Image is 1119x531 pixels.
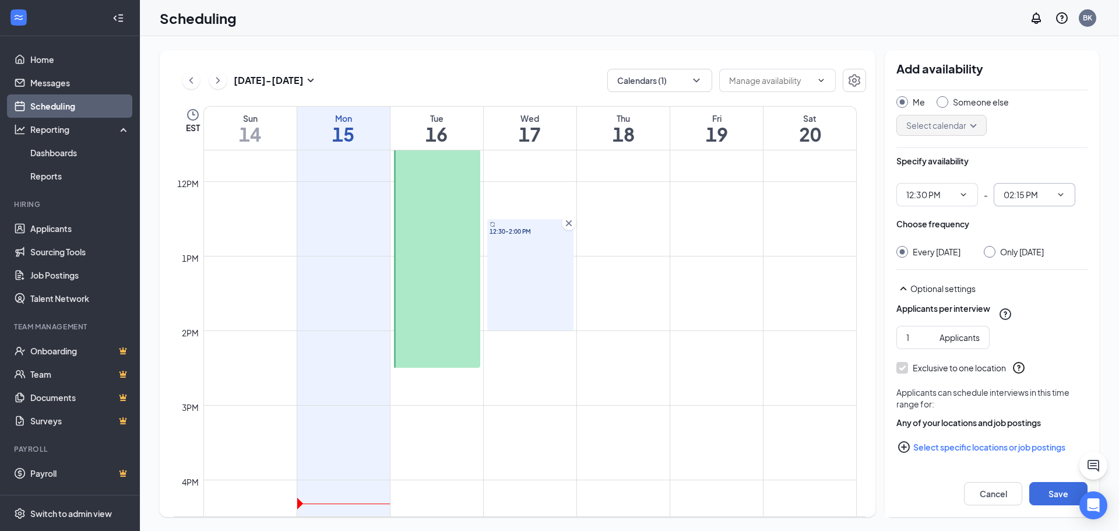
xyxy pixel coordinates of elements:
svg: Analysis [14,124,26,135]
a: Sourcing Tools [30,240,130,263]
h1: 15 [297,124,390,144]
h1: 14 [204,124,297,144]
a: September 18, 2025 [577,107,670,150]
button: Cancel [964,482,1022,505]
a: DocumentsCrown [30,386,130,409]
svg: Sync [490,221,495,227]
h3: [DATE] - [DATE] [234,74,304,87]
button: Settings [843,69,866,92]
input: Manage availability [729,74,812,87]
div: 3pm [180,401,201,414]
button: Save [1029,482,1088,505]
div: Wed [484,112,576,124]
div: Every [DATE] [913,246,960,258]
div: Optional settings [896,282,1088,296]
a: TeamCrown [30,363,130,386]
div: Team Management [14,322,128,332]
svg: WorkstreamLogo [13,12,24,23]
svg: Notifications [1029,11,1043,25]
svg: ChevronDown [691,75,702,86]
a: OnboardingCrown [30,339,130,363]
div: Me [913,96,925,108]
div: Exclusive to one location [913,362,1006,374]
button: Calendars (1)ChevronDown [607,69,712,92]
svg: QuestionInfo [1055,11,1069,25]
a: September 17, 2025 [484,107,576,150]
div: Applicants can schedule interviews in this time range for: [896,386,1088,410]
div: Only [DATE] [1000,246,1044,258]
h1: 18 [577,124,670,144]
a: Reports [30,164,130,188]
a: Job Postings [30,263,130,287]
div: Any of your locations and job postings [896,417,1088,428]
svg: ChevronDown [1056,190,1065,199]
svg: Settings [14,508,26,519]
div: Someone else [953,96,1009,108]
button: ChevronRight [209,72,227,89]
a: Scheduling [30,94,130,118]
svg: QuestionInfo [998,307,1012,321]
svg: Clock [186,108,200,122]
svg: ChevronDown [959,190,968,199]
h1: 16 [390,124,483,144]
div: Choose frequency [896,218,969,230]
svg: Cross [563,217,575,229]
div: BK [1083,13,1092,23]
h1: Scheduling [160,8,237,28]
svg: ChatActive [1086,459,1100,473]
a: Talent Network [30,287,130,310]
a: Applicants [30,217,130,240]
svg: SmallChevronUp [896,282,910,296]
div: Hiring [14,199,128,209]
div: 4pm [180,476,201,488]
div: 2pm [180,326,201,339]
a: September 14, 2025 [204,107,297,150]
svg: ChevronDown [817,76,826,85]
button: ChevronLeft [182,72,200,89]
div: Specify availability [896,155,969,167]
a: Dashboards [30,141,130,164]
svg: SmallChevronDown [304,73,318,87]
div: Fri [670,112,763,124]
div: Reporting [30,124,131,135]
svg: QuestionInfo [1012,361,1026,375]
a: PayrollCrown [30,462,130,485]
div: Thu [577,112,670,124]
div: Applicants per interview [896,303,990,314]
svg: PlusCircle [897,440,911,454]
div: 1pm [180,252,201,265]
a: September 19, 2025 [670,107,763,150]
svg: ChevronRight [212,73,224,87]
div: 12pm [175,177,201,190]
a: Home [30,48,130,71]
div: Mon [297,112,390,124]
h1: 20 [763,124,856,144]
button: Select specific locations or job postingsPlusCircle [896,435,1088,459]
a: SurveysCrown [30,409,130,432]
a: September 15, 2025 [297,107,390,150]
div: Sun [204,112,297,124]
svg: Collapse [112,12,124,24]
div: Sat [763,112,856,124]
div: Payroll [14,444,128,454]
h2: Add availability [896,62,1088,76]
span: EST [186,122,200,133]
svg: ChevronLeft [185,73,197,87]
button: ChatActive [1079,452,1107,480]
h1: 19 [670,124,763,144]
div: Switch to admin view [30,508,112,519]
div: Tue [390,112,483,124]
svg: Settings [847,73,861,87]
h1: 17 [484,124,576,144]
a: September 20, 2025 [763,107,856,150]
a: September 16, 2025 [390,107,483,150]
a: Messages [30,71,130,94]
div: Open Intercom Messenger [1079,491,1107,519]
span: 12:30-2:00 PM [490,227,571,235]
div: Optional settings [910,283,1088,294]
div: - [896,183,1088,206]
div: Applicants [939,331,980,344]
